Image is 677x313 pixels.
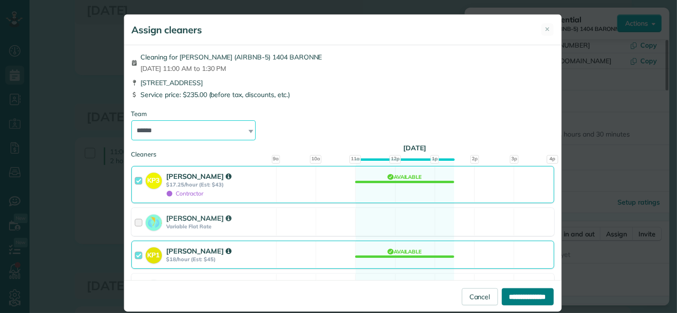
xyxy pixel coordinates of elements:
[141,64,322,73] span: [DATE] 11:00 AM to 1:30 PM
[132,23,202,37] h5: Assign cleaners
[167,256,273,263] strong: $18/hour (Est: $45)
[131,150,554,153] div: Cleaners
[167,246,231,255] strong: [PERSON_NAME]
[131,78,554,88] div: [STREET_ADDRESS]
[131,90,554,99] div: Service price: $235.00 (before tax, discounts, etc.)
[146,247,162,260] strong: KP1
[167,214,231,223] strong: [PERSON_NAME]
[545,25,550,34] span: ✕
[167,172,231,181] strong: [PERSON_NAME]
[141,52,322,62] span: Cleaning for [PERSON_NAME] (AIRBNB-5) 1404 BARONNE
[167,223,273,230] strong: Variable Flat Rate
[167,190,204,197] span: Contractor
[146,173,162,186] strong: KP3
[167,181,273,188] strong: $17.25/hour (Est: $43)
[167,279,231,288] strong: [PERSON_NAME]
[131,109,554,118] div: Team
[462,288,498,305] a: Cancel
